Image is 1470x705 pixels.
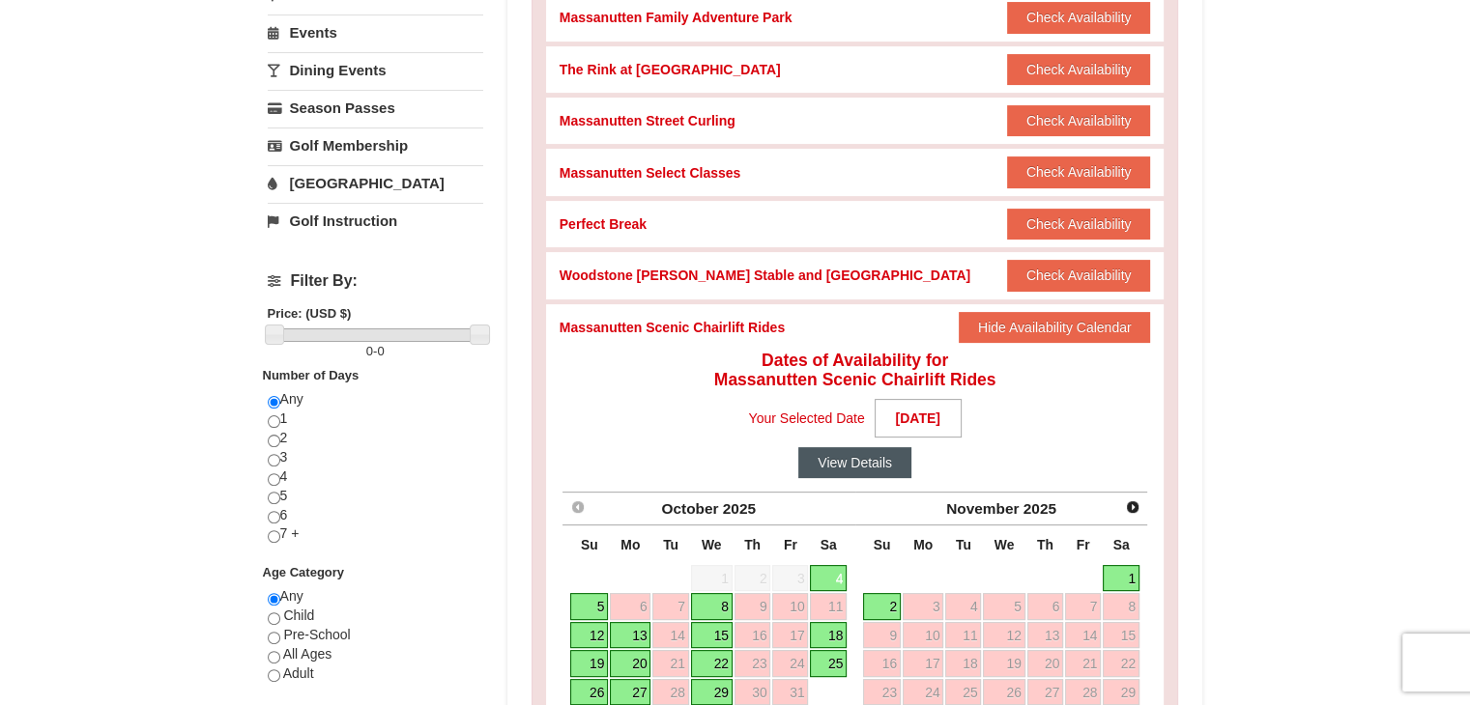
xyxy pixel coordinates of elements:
a: 4 [945,593,981,620]
a: 13 [610,622,650,649]
span: 0 [366,344,373,358]
span: Thursday [744,537,761,552]
span: Wednesday [994,537,1015,552]
div: Any [268,587,483,702]
a: 8 [691,593,733,620]
a: 20 [610,650,650,677]
span: Tuesday [663,537,678,552]
div: Massanutten Family Adventure Park [560,8,793,27]
a: 12 [983,622,1024,649]
span: Monday [913,537,933,552]
button: View Details [798,447,911,478]
a: [GEOGRAPHIC_DATA] [268,165,483,201]
h4: Filter By: [268,272,483,290]
a: 14 [1065,622,1101,649]
span: Child [283,607,314,623]
span: 2 [735,565,771,592]
a: 11 [945,622,981,649]
a: 10 [903,622,943,649]
a: 25 [810,650,847,677]
span: Wednesday [702,537,722,552]
a: 10 [772,593,808,620]
a: 12 [570,622,608,649]
a: 14 [652,622,688,649]
button: Check Availability [1007,2,1151,33]
div: Massanutten Scenic Chairlift Rides [560,318,785,337]
div: Massanutten Select Classes [560,163,741,183]
a: 9 [735,593,771,620]
a: Events [268,14,483,50]
a: 5 [570,593,608,620]
div: Woodstone [PERSON_NAME] Stable and [GEOGRAPHIC_DATA] [560,266,970,285]
div: Any 1 2 3 4 5 6 7 + [268,390,483,563]
span: Your Selected Date [749,404,865,433]
a: 22 [691,650,733,677]
a: Golf Membership [268,127,483,163]
button: Check Availability [1007,260,1151,291]
a: Season Passes [268,90,483,126]
a: 6 [1027,593,1064,620]
span: Prev [570,499,586,515]
strong: Number of Days [263,368,360,382]
button: Check Availability [1007,54,1151,85]
span: Saturday [821,537,837,552]
a: 16 [735,622,771,649]
a: 16 [863,650,901,677]
button: Check Availability [1007,156,1151,187]
strong: [DATE] [875,399,962,437]
span: Monday [620,537,640,552]
div: Massanutten Street Curling [560,111,735,130]
a: Next [1119,494,1146,522]
a: 6 [610,593,650,620]
a: 7 [652,593,688,620]
a: 17 [903,650,943,677]
button: Check Availability [1007,105,1151,136]
span: 2025 [1023,500,1056,517]
a: 24 [772,650,808,677]
a: 23 [735,650,771,677]
button: Hide Availability Calendar [959,312,1151,343]
a: 21 [1065,650,1101,677]
a: 15 [691,622,733,649]
strong: Age Category [263,565,345,579]
a: 1 [1103,565,1139,592]
span: Sunday [581,537,598,552]
a: 8 [1103,593,1139,620]
a: 22 [1103,650,1139,677]
a: 21 [652,650,688,677]
a: 9 [863,622,901,649]
label: - [268,342,483,361]
a: 18 [945,650,981,677]
a: Dining Events [268,52,483,88]
a: 7 [1065,593,1101,620]
a: 5 [983,593,1024,620]
a: Golf Instruction [268,203,483,239]
span: Saturday [1113,537,1130,552]
span: All Ages [283,646,332,662]
a: 15 [1103,622,1139,649]
button: Check Availability [1007,209,1151,240]
strong: Price: (USD $) [268,306,352,321]
span: Pre-School [283,627,350,642]
h4: Dates of Availability for Massanutten Scenic Chairlift Rides [560,351,1151,389]
span: Thursday [1037,537,1053,552]
a: 19 [570,650,608,677]
span: 2025 [723,500,756,517]
a: 3 [903,593,943,620]
span: 0 [377,344,384,358]
div: The Rink at [GEOGRAPHIC_DATA] [560,60,781,79]
a: 2 [863,593,901,620]
div: Perfect Break [560,214,647,234]
span: 3 [772,565,808,592]
span: November [946,500,1019,517]
a: 17 [772,622,808,649]
span: Next [1125,499,1140,515]
a: Prev [564,494,591,522]
span: Tuesday [956,537,971,552]
span: 1 [691,565,733,592]
a: 4 [810,565,847,592]
a: 13 [1027,622,1064,649]
span: October [661,500,718,517]
a: 11 [810,593,847,620]
span: Friday [1077,537,1090,552]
